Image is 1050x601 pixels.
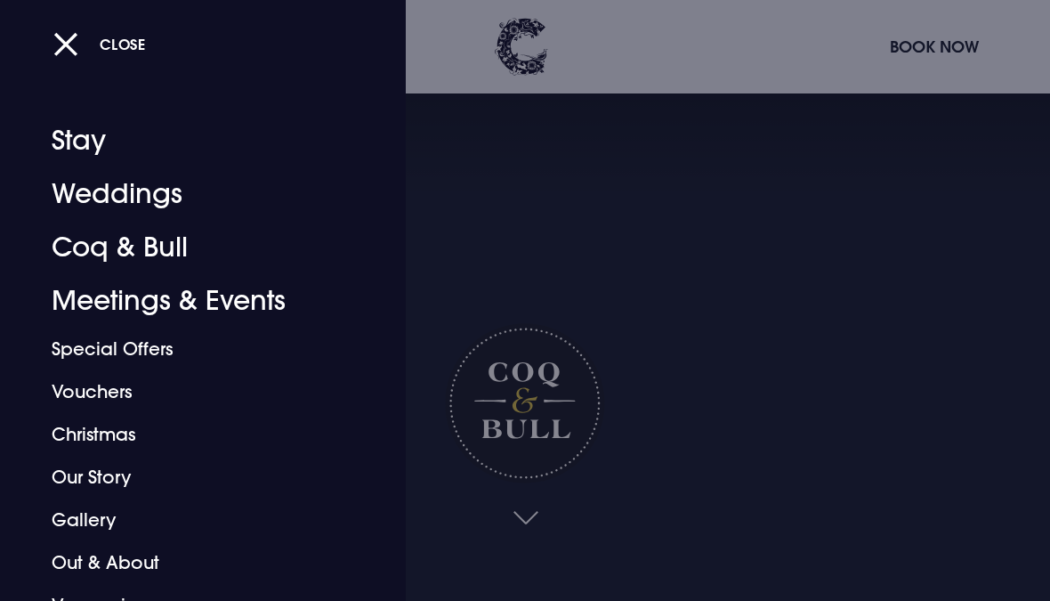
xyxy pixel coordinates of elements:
a: Our Story [52,456,330,499]
a: Gallery [52,499,330,541]
a: Special Offers [52,328,330,370]
span: Close [100,35,146,53]
a: Meetings & Events [52,274,330,328]
a: Coq & Bull [52,221,330,274]
a: Vouchers [52,370,330,413]
a: Christmas [52,413,330,456]
button: Close [53,26,146,62]
a: Stay [52,114,330,167]
a: Weddings [52,167,330,221]
a: Out & About [52,541,330,584]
